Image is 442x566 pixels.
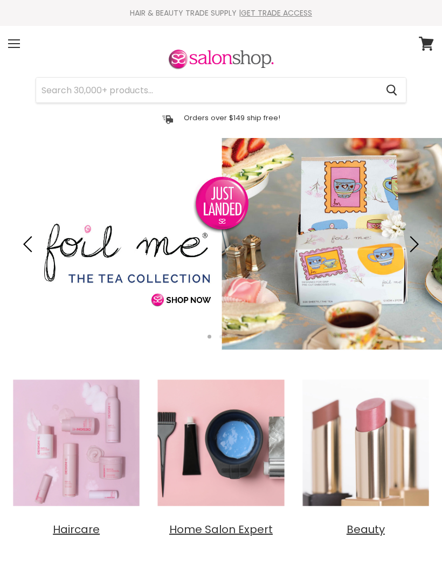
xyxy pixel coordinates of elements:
span: Beauty [347,522,385,537]
a: Home Salon Expert Home Salon Expert [153,375,289,536]
a: Beauty Beauty [298,375,434,536]
li: Page dot 3 [231,335,235,339]
li: Page dot 1 [208,335,211,339]
button: Next [402,233,423,255]
button: Search [377,78,406,102]
form: Product [36,77,406,103]
p: Orders over $149 ship free! [184,113,280,122]
li: Page dot 2 [219,335,223,339]
img: Beauty [298,375,434,511]
button: Previous [19,233,40,255]
span: Haircare [53,522,100,537]
span: Home Salon Expert [169,522,273,537]
img: Haircare [8,375,144,511]
a: GET TRADE ACCESS [241,8,312,18]
img: Home Salon Expert [153,375,289,511]
a: Haircare Haircare [8,375,144,536]
input: Search [36,78,377,102]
